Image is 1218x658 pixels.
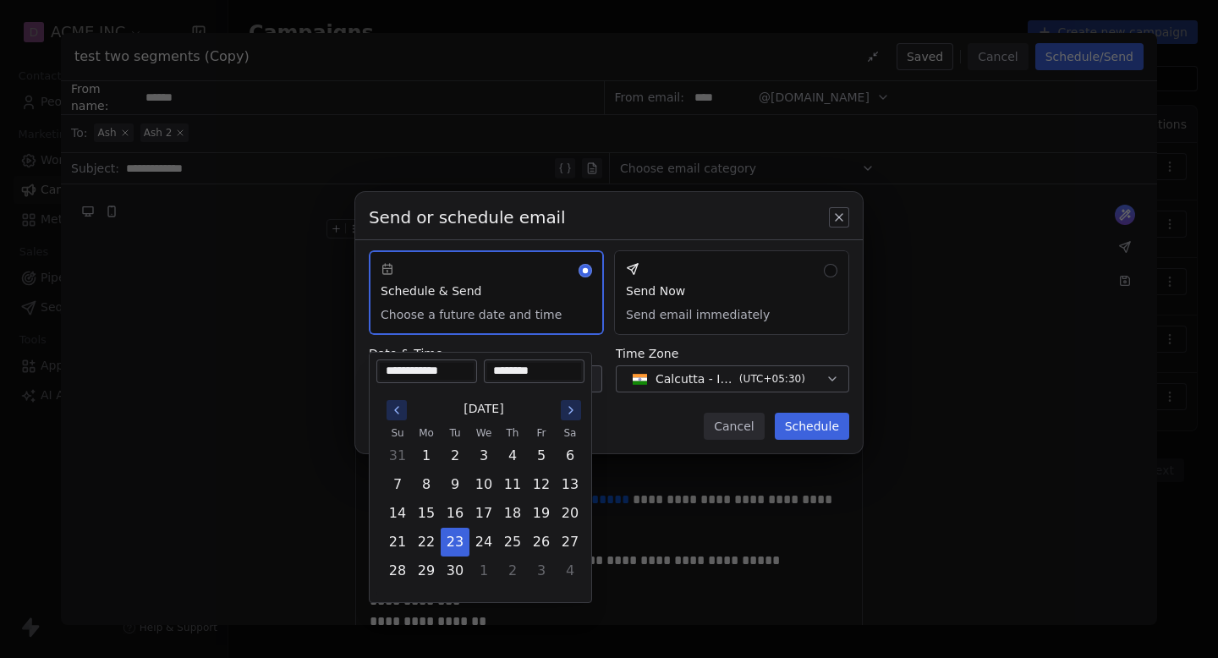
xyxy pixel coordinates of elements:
button: Monday, September 8th, 2025 [413,471,440,498]
table: September 2025 [383,425,584,585]
th: Friday [527,425,556,441]
button: Sunday, September 21st, 2025 [384,529,411,556]
button: Thursday, October 2nd, 2025 [499,557,526,584]
button: Wednesday, October 1st, 2025 [470,557,497,584]
button: Tuesday, September 16th, 2025 [442,500,469,527]
button: Go to the Previous Month [387,400,407,420]
button: Monday, September 22nd, 2025 [413,529,440,556]
th: Tuesday [441,425,469,441]
button: Thursday, September 4th, 2025 [499,442,526,469]
button: Friday, September 26th, 2025 [528,529,555,556]
button: Monday, September 1st, 2025 [413,442,440,469]
th: Monday [412,425,441,441]
button: Wednesday, September 17th, 2025 [470,500,497,527]
button: Wednesday, September 10th, 2025 [470,471,497,498]
button: Monday, September 15th, 2025 [413,500,440,527]
th: Wednesday [469,425,498,441]
button: Thursday, September 11th, 2025 [499,471,526,498]
button: Friday, September 19th, 2025 [528,500,555,527]
button: Wednesday, September 3rd, 2025 [470,442,497,469]
button: Saturday, October 4th, 2025 [557,557,584,584]
button: Saturday, September 6th, 2025 [557,442,584,469]
button: Sunday, September 14th, 2025 [384,500,411,527]
button: Sunday, September 7th, 2025 [384,471,411,498]
button: Saturday, September 20th, 2025 [557,500,584,527]
button: Tuesday, September 2nd, 2025 [442,442,469,469]
button: Sunday, September 28th, 2025 [384,557,411,584]
th: Sunday [383,425,412,441]
button: Saturday, September 13th, 2025 [557,471,584,498]
button: Friday, September 5th, 2025 [528,442,555,469]
button: Saturday, September 27th, 2025 [557,529,584,556]
button: Tuesday, September 9th, 2025 [442,471,469,498]
button: Thursday, September 18th, 2025 [499,500,526,527]
th: Thursday [498,425,527,441]
button: Go to the Next Month [561,400,581,420]
button: Today, Tuesday, September 23rd, 2025, selected [442,529,469,556]
button: Friday, October 3rd, 2025 [528,557,555,584]
button: Wednesday, September 24th, 2025 [470,529,497,556]
button: Friday, September 12th, 2025 [528,471,555,498]
button: Tuesday, September 30th, 2025 [442,557,469,584]
button: Monday, September 29th, 2025 [413,557,440,584]
button: Thursday, September 25th, 2025 [499,529,526,556]
th: Saturday [556,425,584,441]
span: [DATE] [464,400,503,418]
button: Sunday, August 31st, 2025 [384,442,411,469]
